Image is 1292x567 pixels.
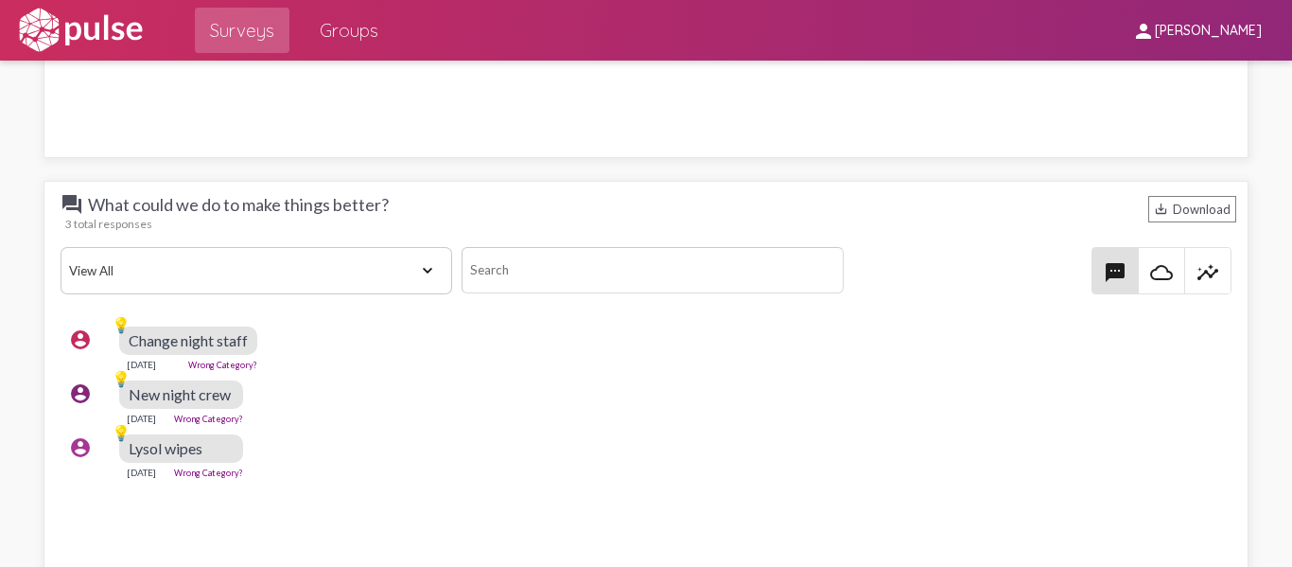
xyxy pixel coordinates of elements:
div: 💡 [112,423,131,442]
a: Wrong Category? [174,468,243,478]
span: New night crew [129,385,231,403]
div: [DATE] [127,467,156,478]
div: 💡 [112,315,131,334]
a: Wrong Category? [174,414,243,424]
mat-icon: question_answer [61,193,83,216]
button: [PERSON_NAME] [1117,12,1277,47]
span: Change night staff [129,331,248,349]
a: Wrong Category? [188,360,257,370]
input: Search [462,247,844,293]
mat-icon: textsms [1104,261,1126,284]
mat-icon: insights [1196,261,1219,284]
div: Download [1148,196,1236,222]
mat-icon: person [1132,20,1155,43]
span: What could we do to make things better? [61,193,389,216]
mat-icon: account_circle [69,436,92,459]
mat-icon: Download [1154,202,1168,216]
div: 💡 [112,369,131,388]
div: 3 total responses [65,217,1236,231]
div: [DATE] [127,413,156,424]
a: Groups [305,8,393,53]
mat-icon: account_circle [69,328,92,351]
span: Surveys [210,13,274,47]
mat-icon: cloud_queue [1150,261,1173,284]
span: Lysol wipes [129,439,202,457]
a: Surveys [195,8,289,53]
span: Groups [320,13,378,47]
mat-icon: account_circle [69,382,92,405]
span: [PERSON_NAME] [1155,23,1262,40]
img: white-logo.svg [15,7,146,54]
div: [DATE] [127,359,156,370]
